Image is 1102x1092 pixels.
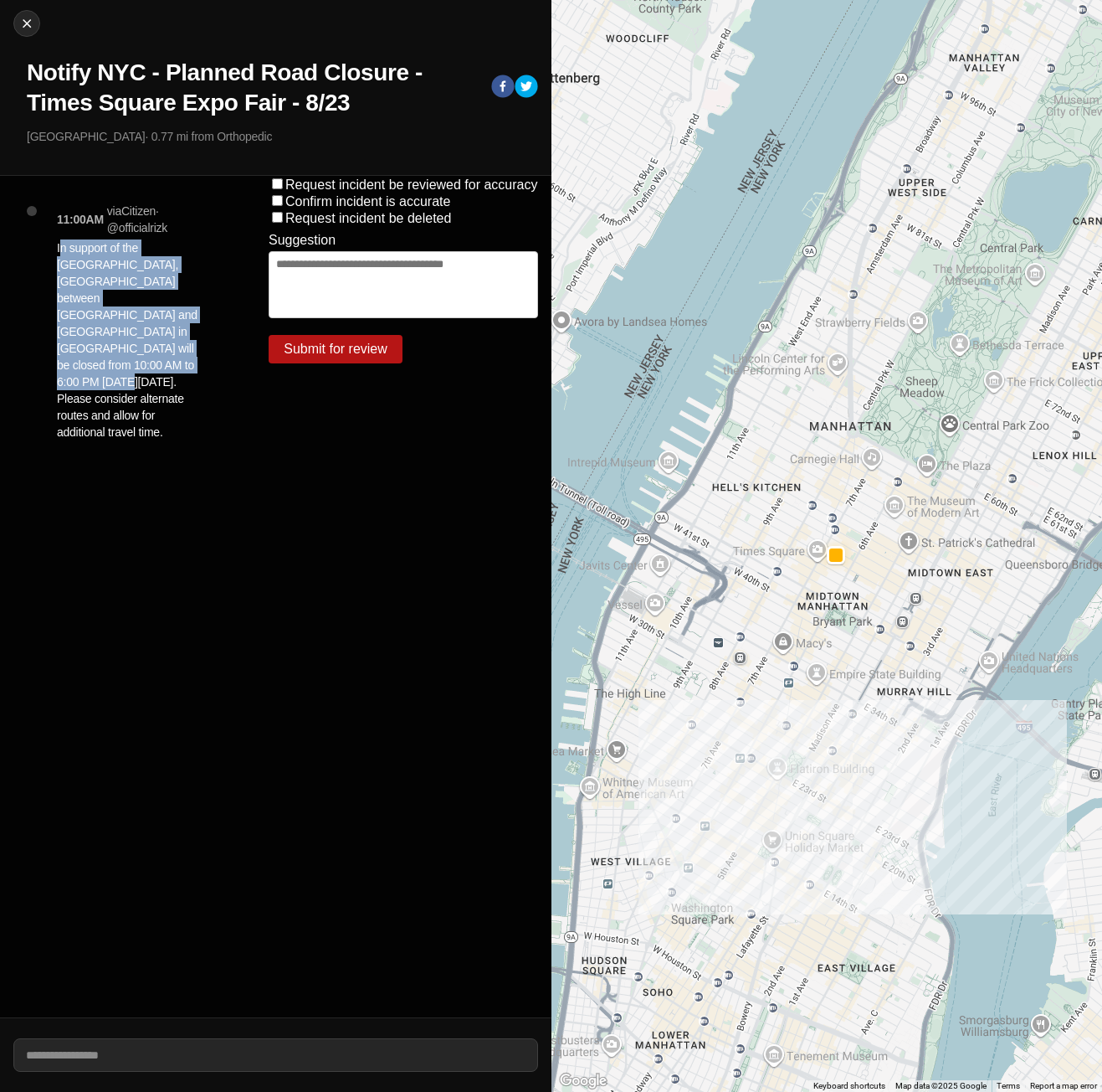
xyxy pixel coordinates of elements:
[107,203,202,236] p: via Citizen · @ officialrizk
[27,128,538,145] p: [GEOGRAPHIC_DATA] · 0.77 mi from Orthopedic
[285,178,538,192] label: Request incident be reviewed for accuracy
[285,211,451,225] label: Request incident be deleted
[556,1070,611,1092] img: Google
[285,194,450,209] label: Confirm incident is accurate
[57,211,104,228] p: 11:00AM
[57,240,202,440] p: In support of the [GEOGRAPHIC_DATA], [GEOGRAPHIC_DATA] between [GEOGRAPHIC_DATA] and [GEOGRAPHIC_...
[997,1081,1020,1090] a: Terms (opens in new tab)
[813,1080,885,1092] button: Keyboard shortcuts
[1030,1081,1097,1090] a: Report a map error
[515,75,538,101] button: twitter
[269,233,336,248] label: Suggestion
[491,75,515,101] button: facebook
[556,1070,611,1092] a: Open this area in Google Maps (opens a new window)
[895,1081,987,1090] span: Map data ©2025 Google
[13,10,40,37] button: cancel
[269,335,402,363] button: Submit for review
[18,15,35,32] img: cancel
[27,58,478,118] h1: Notify NYC - Planned Road Closure - Times Square Expo Fair - 8/23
